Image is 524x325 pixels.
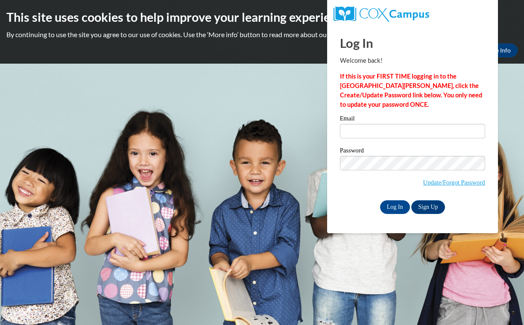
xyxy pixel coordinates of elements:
[340,34,485,52] h1: Log In
[340,73,482,108] strong: If this is your FIRST TIME logging in to the [GEOGRAPHIC_DATA][PERSON_NAME], click the Create/Upd...
[380,200,410,214] input: Log In
[6,9,518,26] h2: This site uses cookies to help improve your learning experience.
[6,30,518,39] p: By continuing to use the site you agree to our use of cookies. Use the ‘More info’ button to read...
[340,56,485,65] p: Welcome back!
[340,115,485,124] label: Email
[423,179,485,186] a: Update/Forgot Password
[340,147,485,156] label: Password
[334,6,429,22] img: COX Campus
[411,200,445,214] a: Sign Up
